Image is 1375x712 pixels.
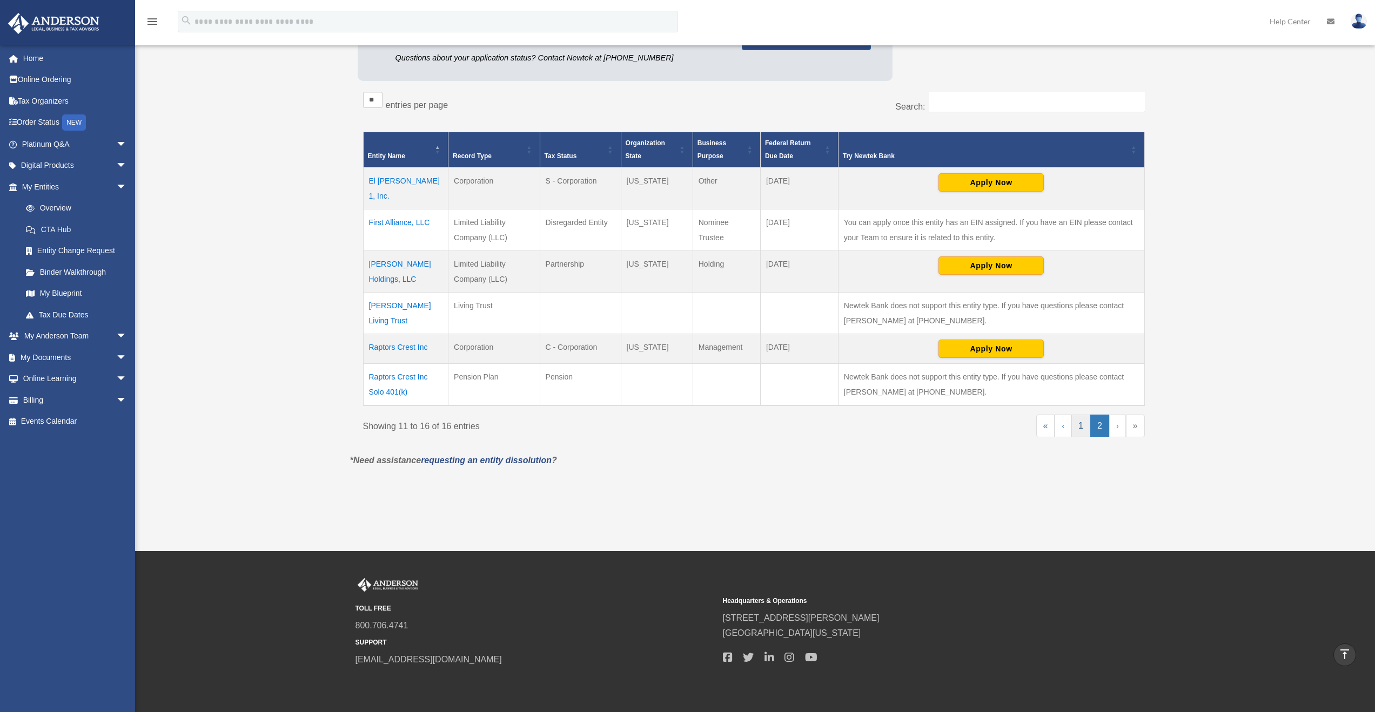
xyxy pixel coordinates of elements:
label: entries per page [386,100,448,110]
a: Platinum Q&Aarrow_drop_down [8,133,143,155]
span: Business Purpose [697,139,726,160]
img: Anderson Advisors Platinum Portal [5,13,103,34]
a: My Blueprint [15,283,138,304]
td: [US_STATE] [621,167,693,209]
a: [EMAIL_ADDRESS][DOMAIN_NAME] [356,655,502,664]
td: [DATE] [760,209,838,250]
a: Home [8,48,143,69]
a: Tax Organizers [8,90,143,112]
a: Tax Due Dates [15,304,138,326]
a: My Documentsarrow_drop_down [8,347,143,368]
td: Disregarded Entity [540,209,621,250]
td: Newtek Bank does not support this entity type. If you have questions please contact [PERSON_NAME]... [838,363,1144,405]
td: Partnership [540,250,621,292]
span: Entity Name [368,152,405,160]
td: S - Corporation [540,167,621,209]
i: vertical_align_top [1338,648,1351,661]
span: Federal Return Due Date [765,139,811,160]
span: Organization State [626,139,665,160]
small: SUPPORT [356,637,715,648]
span: arrow_drop_down [116,176,138,198]
span: arrow_drop_down [116,326,138,348]
td: Raptors Crest Inc Solo 401(k) [363,363,448,405]
th: Tax Status: Activate to sort [540,132,621,167]
td: El [PERSON_NAME] 1, Inc. [363,167,448,209]
td: Holding [693,250,760,292]
a: 1 [1071,415,1090,437]
a: Events Calendar [8,411,143,432]
td: [DATE] [760,250,838,292]
img: User Pic [1351,13,1367,29]
td: Other [693,167,760,209]
a: Online Learningarrow_drop_down [8,368,143,390]
td: Limited Liability Company (LLC) [448,250,540,292]
a: [STREET_ADDRESS][PERSON_NAME] [723,613,880,622]
a: vertical_align_top [1333,643,1356,666]
td: Corporation [448,167,540,209]
small: Headquarters & Operations [723,595,1083,607]
td: Raptors Crest Inc [363,334,448,363]
a: My Anderson Teamarrow_drop_down [8,326,143,347]
span: arrow_drop_down [116,133,138,155]
td: First Alliance, LLC [363,209,448,250]
td: Corporation [448,334,540,363]
span: Record Type [453,152,492,160]
td: Limited Liability Company (LLC) [448,209,540,250]
td: You can apply once this entity has an EIN assigned. If you have an EIN please contact your Team t... [838,209,1144,250]
td: C - Corporation [540,334,621,363]
a: requesting an entity dissolution [421,456,552,465]
td: Pension [540,363,621,405]
th: Record Type: Activate to sort [448,132,540,167]
div: Showing 11 to 16 of 16 entries [363,415,746,434]
th: Federal Return Due Date: Activate to sort [760,132,838,167]
span: Tax Status [545,152,577,160]
a: 800.706.4741 [356,621,408,630]
div: Try Newtek Bank [843,150,1128,162]
a: Next [1109,415,1126,437]
span: arrow_drop_down [116,368,138,390]
img: Anderson Advisors Platinum Portal [356,578,420,592]
td: [PERSON_NAME] Living Trust [363,292,448,334]
td: Living Trust [448,292,540,334]
a: [GEOGRAPHIC_DATA][US_STATE] [723,628,861,638]
small: TOLL FREE [356,603,715,614]
th: Organization State: Activate to sort [621,132,693,167]
a: Overview [15,198,132,219]
a: Last [1126,415,1145,437]
span: arrow_drop_down [116,389,138,411]
a: First [1036,415,1055,437]
p: Questions about your application status? Contact Newtek at [PHONE_NUMBER] [395,51,726,65]
td: [DATE] [760,334,838,363]
a: Digital Productsarrow_drop_down [8,155,143,177]
td: Pension Plan [448,363,540,405]
td: Management [693,334,760,363]
td: [US_STATE] [621,209,693,250]
button: Apply Now [938,173,1044,192]
i: menu [146,15,159,28]
label: Search: [895,102,925,111]
th: Try Newtek Bank : Activate to sort [838,132,1144,167]
td: [US_STATE] [621,334,693,363]
span: arrow_drop_down [116,155,138,177]
a: My Entitiesarrow_drop_down [8,176,138,198]
i: search [180,15,192,26]
td: [US_STATE] [621,250,693,292]
span: arrow_drop_down [116,347,138,369]
a: Order StatusNEW [8,112,143,134]
div: NEW [62,114,86,131]
a: 2 [1090,415,1109,437]
a: Billingarrow_drop_down [8,389,143,411]
a: CTA Hub [15,219,138,240]
em: *Need assistance ? [350,456,557,465]
a: Binder Walkthrough [15,261,138,283]
a: Entity Change Request [15,240,138,262]
button: Apply Now [938,340,1044,358]
th: Business Purpose: Activate to sort [693,132,760,167]
a: Previous [1055,415,1071,437]
td: Nominee Trustee [693,209,760,250]
a: menu [146,19,159,28]
td: [PERSON_NAME] Holdings, LLC [363,250,448,292]
a: Online Ordering [8,69,143,91]
button: Apply Now [938,256,1044,275]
